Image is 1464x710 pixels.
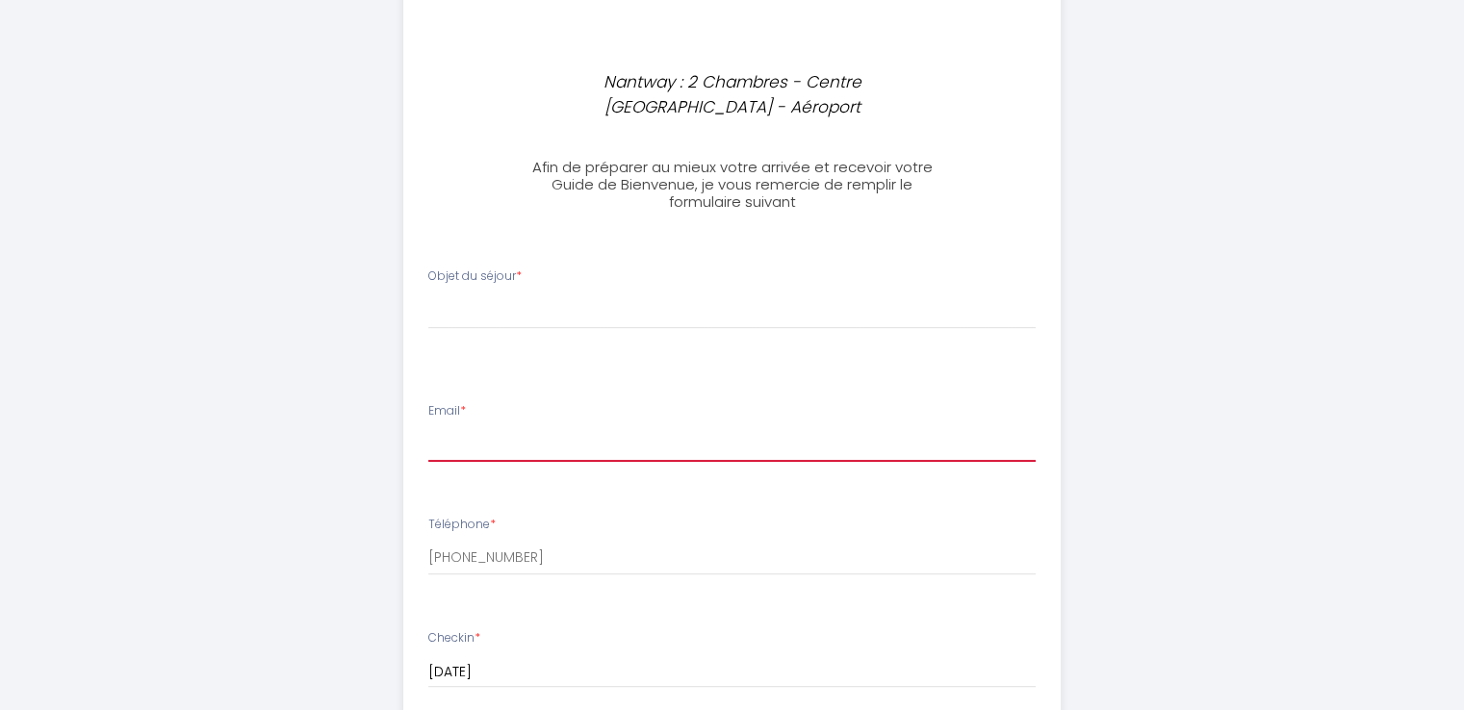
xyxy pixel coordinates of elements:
[428,629,480,647] label: Checkin
[518,159,946,211] h3: Afin de préparer au mieux votre arrivée et recevoir votre Guide de Bienvenue, je vous remercie de...
[527,69,938,120] p: Nantway : 2 Chambres - Centre [GEOGRAPHIC_DATA] - Aéroport
[428,516,496,534] label: Téléphone
[428,402,466,420] label: Email
[428,267,522,286] label: Objet du séjour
